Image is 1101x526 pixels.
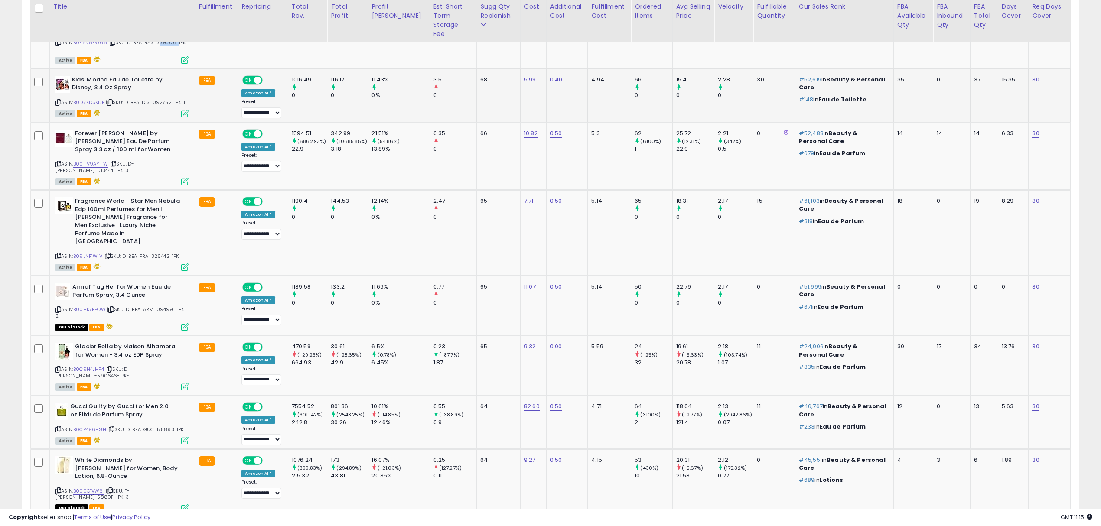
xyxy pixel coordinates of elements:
div: 2.18 [718,343,753,351]
div: ASIN: [55,197,189,270]
div: 0 [757,130,788,137]
div: ASIN: [55,283,189,330]
div: 0 [433,299,477,307]
div: Velocity [718,2,749,11]
div: 2.21 [718,130,753,137]
img: 41nGKWiakPL._SL40_.jpg [55,130,73,147]
small: (10685.85%) [336,138,367,145]
div: 30.61 [331,343,368,351]
a: 30 [1032,456,1039,464]
div: 0 [676,91,714,99]
small: (2942.86%) [724,411,752,418]
span: OFF [261,76,275,84]
div: Fulfillment [199,2,234,11]
div: 6.5% [371,343,429,351]
div: 19 [974,197,991,205]
span: #148 [799,95,814,104]
span: #46,767 [799,402,823,410]
div: 66 [480,130,514,137]
div: Days Cover [1002,2,1025,20]
a: Terms of Use [74,513,111,521]
small: (-87.7%) [439,351,459,358]
small: (54.86%) [378,138,400,145]
div: Preset: [241,306,281,325]
div: Ordered Items [635,2,668,20]
div: 2.28 [718,76,753,84]
div: 21.51% [371,130,429,137]
div: Total Profit [331,2,364,20]
div: 1594.51 [292,130,327,137]
div: FBA Total Qty [974,2,994,29]
div: 0 [974,283,991,291]
div: 68 [480,76,514,84]
span: #61,103 [799,197,820,205]
div: 0 [331,91,368,99]
p: in [799,363,887,371]
div: FBA inbound Qty [937,2,967,29]
div: 20.78 [676,359,714,367]
a: 9.27 [524,456,536,464]
div: 0 [676,299,714,307]
div: 64 [635,403,672,410]
div: 24 [635,343,672,351]
p: in [799,403,887,418]
p: in [799,303,887,311]
div: 18 [897,197,926,205]
div: 0 [331,213,368,221]
div: 13.89% [371,145,429,153]
span: Beauty & Personal Care [799,402,886,418]
div: 8.29 [1002,197,1022,205]
span: Eau de Toilette [818,95,866,104]
div: 22.9 [676,145,714,153]
i: hazardous material [91,383,101,389]
div: 0 [937,197,964,205]
div: 0 [718,213,753,221]
div: 7554.52 [292,403,327,410]
a: 30 [1032,282,1039,291]
span: | SKU: D-BEA-ARM-094991-1PK-2 [55,306,187,319]
div: Amazon AI * [241,89,275,97]
a: B0C9H4JHF4 [73,366,104,373]
small: (-38.89%) [439,411,463,418]
small: (103.74%) [724,351,747,358]
div: 14 [937,130,964,137]
div: 0 [433,145,477,153]
p: in [799,76,887,91]
div: 10.61% [371,403,429,410]
span: | SKU: D-BEA-FRA-326442-1PK-1 [104,253,183,260]
div: 5.63 [1002,403,1022,410]
div: Preset: [241,153,281,172]
div: 0.5 [718,145,753,153]
div: Avg Selling Price [676,2,711,20]
div: 116.17 [331,76,368,84]
small: (-25%) [640,351,658,358]
div: Req Days Cover [1032,2,1067,20]
div: 801.36 [331,403,368,410]
span: All listings currently available for purchase on Amazon [55,264,75,271]
div: 30 [757,76,788,84]
span: Beauty & Personal Care [799,282,885,299]
small: FBA [199,130,215,139]
span: #679 [799,149,814,157]
div: 32 [635,359,672,367]
div: Preset: [241,366,281,386]
div: ASIN: [55,130,189,185]
p: in [799,197,887,213]
div: 5.14 [591,197,624,205]
div: 62 [635,130,672,137]
small: (0.78%) [378,351,396,358]
img: 41xMvkzHPwL._SL40_.jpg [55,343,73,360]
div: 5.3 [591,130,624,137]
span: Beauty & Personal Care [799,129,858,145]
div: Amazon AI * [241,356,275,364]
div: 4.94 [591,76,624,84]
span: FBA [89,324,104,331]
div: Est. Short Term Storage Fee [433,2,473,39]
div: 0% [371,91,429,99]
small: (6100%) [640,138,661,145]
small: (-2.77%) [682,411,702,418]
span: OFF [261,284,275,291]
a: 11.07 [524,282,536,291]
span: | SKU: D-BEA-RAS-339206-1PK-1 [55,39,189,52]
div: 0 [635,299,672,307]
